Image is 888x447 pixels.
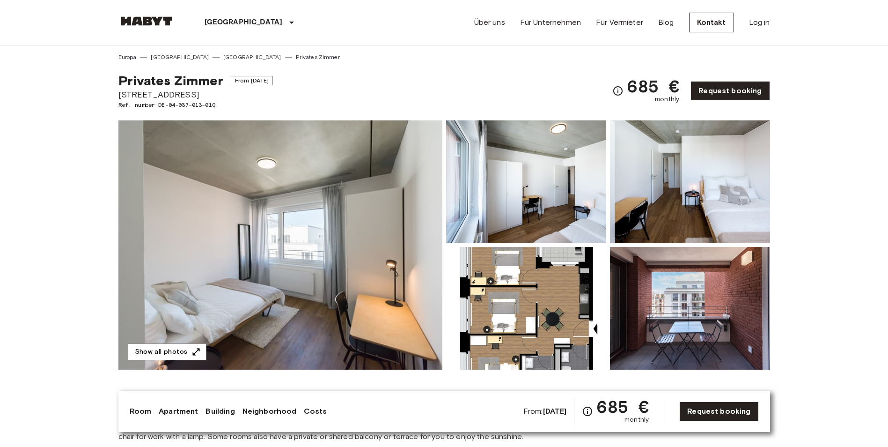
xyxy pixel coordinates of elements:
[205,406,235,417] a: Building
[231,76,273,85] span: From [DATE]
[118,73,223,89] span: Privates Zimmer
[689,13,734,32] a: Kontakt
[474,17,505,28] a: Über uns
[610,120,770,243] img: Picture of unit DE-04-037-013-01Q
[543,407,567,416] b: [DATE]
[596,17,643,28] a: Für Vermieter
[118,120,442,370] img: Marketing picture of unit DE-04-037-013-01Q
[128,343,206,361] button: Show all photos
[118,89,273,101] span: [STREET_ADDRESS]
[151,53,209,61] a: [GEOGRAPHIC_DATA]
[679,402,758,421] a: Request booking
[446,247,606,370] img: Picture of unit DE-04-037-013-01Q
[304,406,327,417] a: Costs
[446,120,606,243] img: Picture of unit DE-04-037-013-01Q
[597,398,649,415] span: 685 €
[242,406,297,417] a: Neighborhood
[610,247,770,370] img: Picture of unit DE-04-037-013-01Q
[118,101,273,109] span: Ref. number DE-04-037-013-01Q
[582,406,593,417] svg: Check cost overview for full price breakdown. Please note that discounts apply to new joiners onl...
[612,85,624,97] svg: Check cost overview for full price breakdown. Please note that discounts apply to new joiners onl...
[523,406,567,417] span: From:
[749,17,770,28] a: Log in
[627,78,679,95] span: 685 €
[520,17,581,28] a: Für Unternehmen
[118,53,137,61] a: Europa
[655,95,679,104] span: monthly
[159,406,198,417] a: Apartment
[205,17,283,28] p: [GEOGRAPHIC_DATA]
[690,81,770,101] a: Request booking
[658,17,674,28] a: Blog
[130,406,152,417] a: Room
[296,53,340,61] a: Privates Zimmer
[118,16,175,26] img: Habyt
[624,415,649,425] span: monthly
[223,53,281,61] a: [GEOGRAPHIC_DATA]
